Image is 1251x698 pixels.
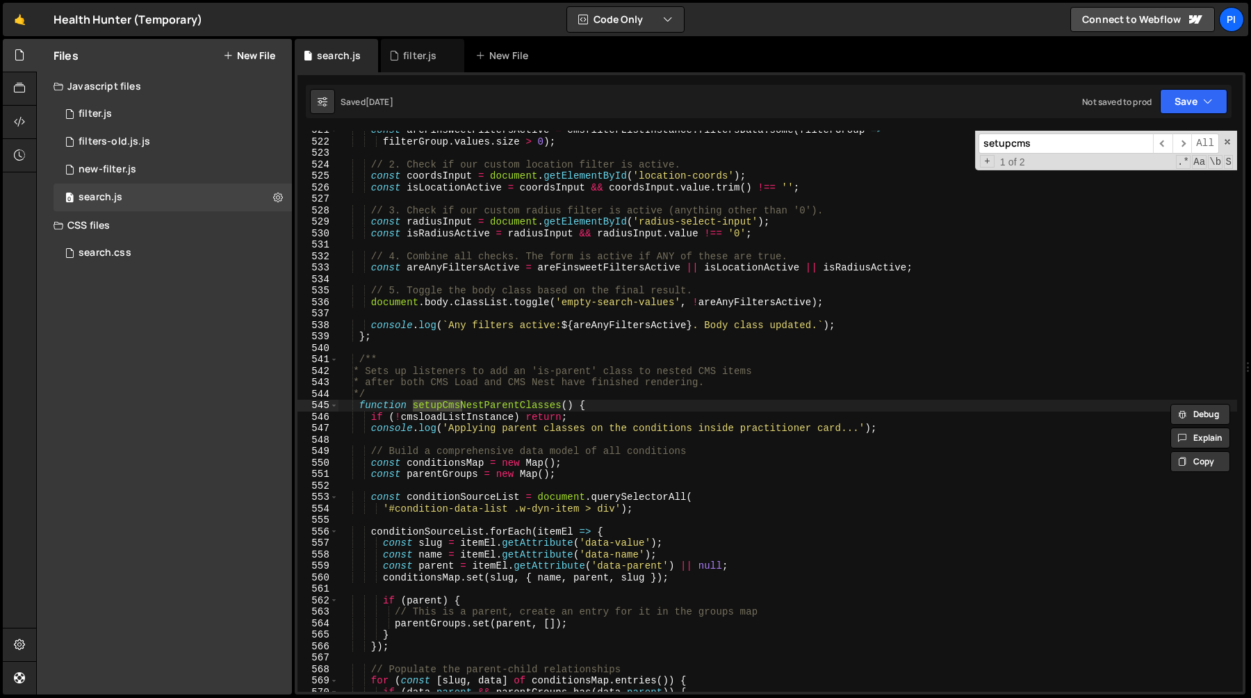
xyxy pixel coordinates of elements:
div: 555 [297,514,338,526]
span: ​ [1172,133,1192,154]
div: 554 [297,503,338,515]
div: 545 [297,400,338,412]
div: 539 [297,331,338,343]
div: new-filter.js [79,163,136,176]
div: 535 [297,285,338,297]
div: 562 [297,595,338,607]
div: 557 [297,537,338,549]
div: 522 [297,136,338,148]
div: 532 [297,251,338,263]
div: 553 [297,492,338,503]
a: Pi [1219,7,1244,32]
button: Code Only [567,7,684,32]
span: ​ [1153,133,1172,154]
div: 526 [297,182,338,194]
div: 556 [297,526,338,538]
div: 566 [297,641,338,653]
div: 549 [297,446,338,457]
div: 16494/45041.js [54,184,292,211]
div: New File [475,49,534,63]
a: Connect to Webflow [1070,7,1215,32]
div: search.js [317,49,361,63]
div: 552 [297,480,338,492]
div: Saved [341,96,393,108]
div: 568 [297,664,338,676]
div: 16494/44708.js [54,100,292,128]
div: 565 [297,629,338,641]
div: Javascript files [37,72,292,100]
div: search.js [79,191,122,204]
button: Explain [1170,428,1230,448]
div: 537 [297,308,338,320]
div: 16494/45764.js [54,128,292,156]
div: 564 [297,618,338,630]
div: 551 [297,469,338,480]
span: Alt-Enter [1191,133,1219,154]
div: 540 [297,343,338,355]
div: 546 [297,412,338,423]
h2: Files [54,48,79,63]
div: 521 [297,124,338,136]
span: CaseSensitive Search [1192,155,1207,169]
button: Debug [1170,404,1230,425]
div: CSS files [37,211,292,239]
div: 538 [297,320,338,332]
div: Health Hunter (Temporary) [54,11,202,28]
div: 569 [297,675,338,687]
div: 524 [297,159,338,171]
div: 544 [297,389,338,400]
div: 528 [297,205,338,217]
div: filter.js [79,108,112,120]
a: 🤙 [3,3,37,36]
div: 533 [297,262,338,274]
div: 529 [297,216,338,228]
div: 561 [297,583,338,595]
div: 523 [297,147,338,159]
div: 541 [297,354,338,366]
div: 558 [297,549,338,561]
div: 530 [297,228,338,240]
span: 1 of 2 [995,156,1031,168]
div: 525 [297,170,338,182]
input: Search for [979,133,1153,154]
div: 536 [297,297,338,309]
span: RegExp Search [1176,155,1191,169]
div: 542 [297,366,338,378]
span: Toggle Replace mode [980,155,995,168]
button: Copy [1170,451,1230,472]
div: Not saved to prod [1082,96,1152,108]
div: 16494/45743.css [54,239,292,267]
div: 527 [297,193,338,205]
span: 0 [65,193,74,204]
div: 563 [297,606,338,618]
div: filters-old.js.js [79,136,150,148]
div: [DATE] [366,96,393,108]
div: 550 [297,457,338,469]
div: 560 [297,572,338,584]
div: 567 [297,652,338,664]
div: 548 [297,435,338,446]
div: 531 [297,239,338,251]
div: 16494/46184.js [54,156,292,184]
span: Search In Selection [1224,155,1233,169]
div: 559 [297,560,338,572]
button: Save [1160,89,1227,114]
span: Whole Word Search [1208,155,1223,169]
div: 534 [297,274,338,286]
div: 547 [297,423,338,435]
div: search.css [79,247,131,259]
div: 543 [297,377,338,389]
div: filter.js [403,49,436,63]
button: New File [223,50,275,61]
